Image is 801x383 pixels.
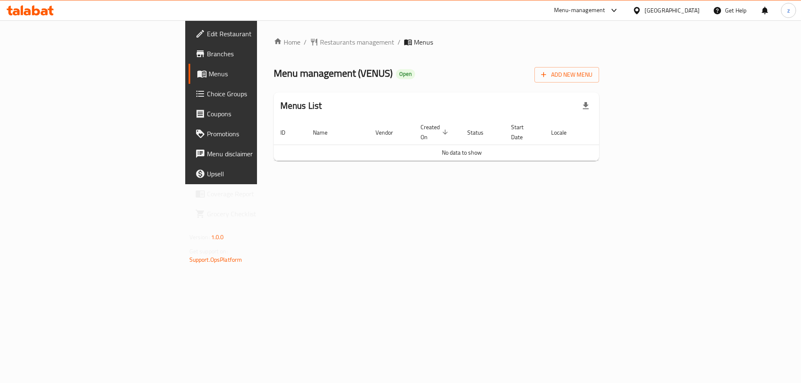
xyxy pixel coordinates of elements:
[576,96,596,116] div: Export file
[207,49,312,59] span: Branches
[587,120,650,145] th: Actions
[421,122,451,142] span: Created On
[274,64,393,83] span: Menu management ( VENUS )
[511,122,534,142] span: Start Date
[209,69,312,79] span: Menus
[211,232,224,243] span: 1.0.0
[280,128,296,138] span: ID
[207,149,312,159] span: Menu disclaimer
[189,104,319,124] a: Coupons
[189,164,319,184] a: Upsell
[207,129,312,139] span: Promotions
[310,37,394,47] a: Restaurants management
[207,109,312,119] span: Coupons
[645,6,700,15] div: [GEOGRAPHIC_DATA]
[189,84,319,104] a: Choice Groups
[313,128,338,138] span: Name
[554,5,605,15] div: Menu-management
[207,29,312,39] span: Edit Restaurant
[207,189,312,199] span: Coverage Report
[189,246,228,257] span: Get support on:
[375,128,404,138] span: Vendor
[551,128,577,138] span: Locale
[414,37,433,47] span: Menus
[280,100,322,112] h2: Menus List
[189,144,319,164] a: Menu disclaimer
[189,184,319,204] a: Coverage Report
[320,37,394,47] span: Restaurants management
[189,64,319,84] a: Menus
[467,128,494,138] span: Status
[207,89,312,99] span: Choice Groups
[189,232,210,243] span: Version:
[541,70,592,80] span: Add New Menu
[534,67,599,83] button: Add New Menu
[189,44,319,64] a: Branches
[189,124,319,144] a: Promotions
[207,169,312,179] span: Upsell
[396,70,415,78] span: Open
[189,204,319,224] a: Grocery Checklist
[189,254,242,265] a: Support.OpsPlatform
[787,6,790,15] span: z
[274,120,650,161] table: enhanced table
[396,69,415,79] div: Open
[274,37,599,47] nav: breadcrumb
[442,147,482,158] span: No data to show
[207,209,312,219] span: Grocery Checklist
[189,24,319,44] a: Edit Restaurant
[398,37,400,47] li: /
